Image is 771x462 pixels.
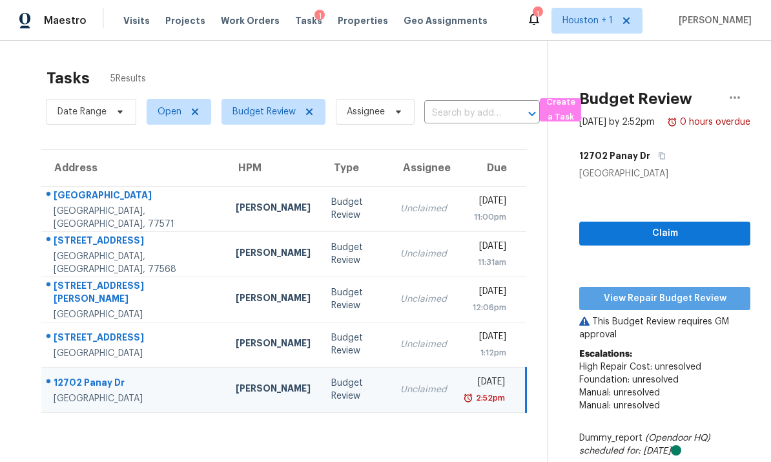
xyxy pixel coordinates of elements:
[331,377,380,403] div: Budget Review
[579,350,632,359] b: Escalations:
[579,222,750,246] button: Claim
[579,375,679,384] span: Foundation: unresolved
[54,250,215,276] div: [GEOGRAPHIC_DATA], [GEOGRAPHIC_DATA], 77568
[400,247,447,260] div: Unclaimed
[54,331,215,347] div: [STREET_ADDRESS]
[123,14,150,27] span: Visits
[468,194,506,211] div: [DATE]
[540,98,581,121] button: Create a Task
[590,291,740,307] span: View Repair Budget Review
[221,14,280,27] span: Work Orders
[677,116,750,129] div: 0 hours overdue
[468,240,506,256] div: [DATE]
[44,14,87,27] span: Maestro
[347,105,385,118] span: Assignee
[110,72,146,85] span: 5 Results
[314,10,325,23] div: 1
[473,392,505,404] div: 2:52pm
[338,14,388,27] span: Properties
[331,286,380,312] div: Budget Review
[579,388,660,397] span: Manual: unresolved
[54,205,215,231] div: [GEOGRAPHIC_DATA], [GEOGRAPHIC_DATA], 77571
[546,95,575,125] span: Create a Task
[331,196,380,222] div: Budget Review
[579,446,671,456] i: scheduled for: [DATE]
[54,347,215,360] div: [GEOGRAPHIC_DATA]
[562,14,613,27] span: Houston + 1
[236,291,311,308] div: [PERSON_NAME]
[468,211,506,224] div: 11:00pm
[645,434,710,443] i: (Opendoor HQ)
[232,105,296,118] span: Budget Review
[400,202,447,215] div: Unclaimed
[54,376,215,392] div: 12702 Panay Dr
[158,105,181,118] span: Open
[54,308,215,321] div: [GEOGRAPHIC_DATA]
[590,226,740,242] span: Claim
[468,375,505,392] div: [DATE]
[468,256,506,269] div: 11:31am
[400,338,447,351] div: Unclaimed
[457,150,526,186] th: Due
[165,14,205,27] span: Projects
[468,330,506,346] div: [DATE]
[667,116,677,129] img: Overdue Alarm Icon
[54,392,215,405] div: [GEOGRAPHIC_DATA]
[463,392,473,404] img: Overdue Alarm Icon
[579,401,660,410] span: Manual: unresolved
[468,346,506,359] div: 1:12pm
[400,383,447,396] div: Unclaimed
[579,315,750,341] p: This Budget Review requires GM approval
[225,150,321,186] th: HPM
[468,301,506,314] div: 12:06pm
[579,116,655,129] div: [DATE] by 2:52pm
[424,103,504,123] input: Search by address
[579,167,750,180] div: [GEOGRAPHIC_DATA]
[321,150,390,186] th: Type
[46,72,90,85] h2: Tasks
[523,105,541,123] button: Open
[650,144,668,167] button: Copy Address
[236,201,311,217] div: [PERSON_NAME]
[54,189,215,205] div: [GEOGRAPHIC_DATA]
[404,14,488,27] span: Geo Assignments
[390,150,457,186] th: Assignee
[54,279,215,308] div: [STREET_ADDRESS][PERSON_NAME]
[579,149,650,162] h5: 12702 Panay Dr
[236,382,311,398] div: [PERSON_NAME]
[468,285,506,301] div: [DATE]
[236,246,311,262] div: [PERSON_NAME]
[41,150,225,186] th: Address
[400,293,447,306] div: Unclaimed
[331,331,380,357] div: Budget Review
[295,16,322,25] span: Tasks
[331,241,380,267] div: Budget Review
[236,337,311,353] div: [PERSON_NAME]
[673,14,752,27] span: [PERSON_NAME]
[579,287,750,311] button: View Repair Budget Review
[57,105,107,118] span: Date Range
[579,92,692,105] h2: Budget Review
[579,432,750,457] div: Dummy_report
[533,8,542,21] div: 1
[579,362,701,372] span: High Repair Cost: unresolved
[54,234,215,250] div: [STREET_ADDRESS]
